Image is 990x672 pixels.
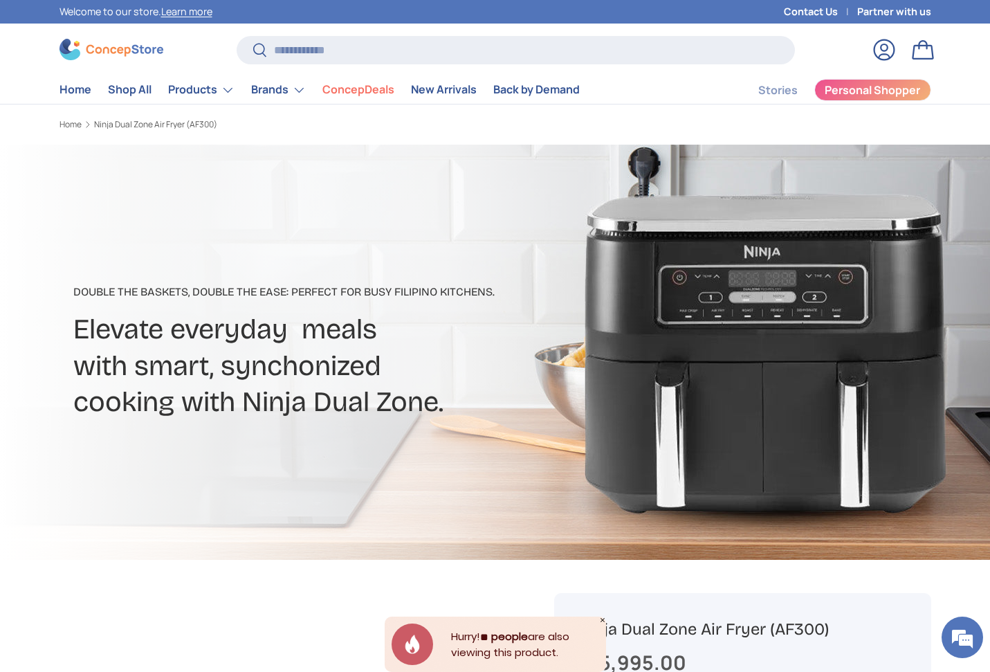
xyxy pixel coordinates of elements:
p: Double the baskets, double the ease: perfect for busy Filipino kitchens. [73,284,605,300]
a: Shop All [108,76,152,103]
a: Home [59,76,91,103]
nav: Secondary [725,76,931,104]
a: Partner with us [857,4,931,19]
div: Close [599,617,606,624]
nav: Primary [59,76,580,104]
a: Contact Us [784,4,857,19]
nav: Breadcrumbs [59,118,522,131]
div: Minimize live chat window [227,7,260,40]
span: Personal Shopper [825,84,920,96]
a: Back by Demand [493,76,580,103]
a: Stories [758,77,798,104]
textarea: Type your message and hit 'Enter' [7,378,264,426]
a: Ninja Dual Zone Air Fryer (AF300) [94,120,217,129]
a: New Arrivals [411,76,477,103]
summary: Brands [243,76,314,104]
p: Welcome to our store. [59,4,212,19]
a: Personal Shopper [814,79,931,101]
a: Home [59,120,82,129]
span: We're online! [80,174,191,314]
a: Learn more [161,5,212,18]
summary: Products [160,76,243,104]
h2: Elevate everyday meals with smart, synchonized cooking with Ninja Dual Zone. [73,311,605,421]
h1: Ninja Dual Zone Air Fryer (AF300) [578,619,906,640]
a: ConcepDeals [322,76,394,103]
img: ConcepStore [59,39,163,60]
div: Chat with us now [72,78,232,96]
